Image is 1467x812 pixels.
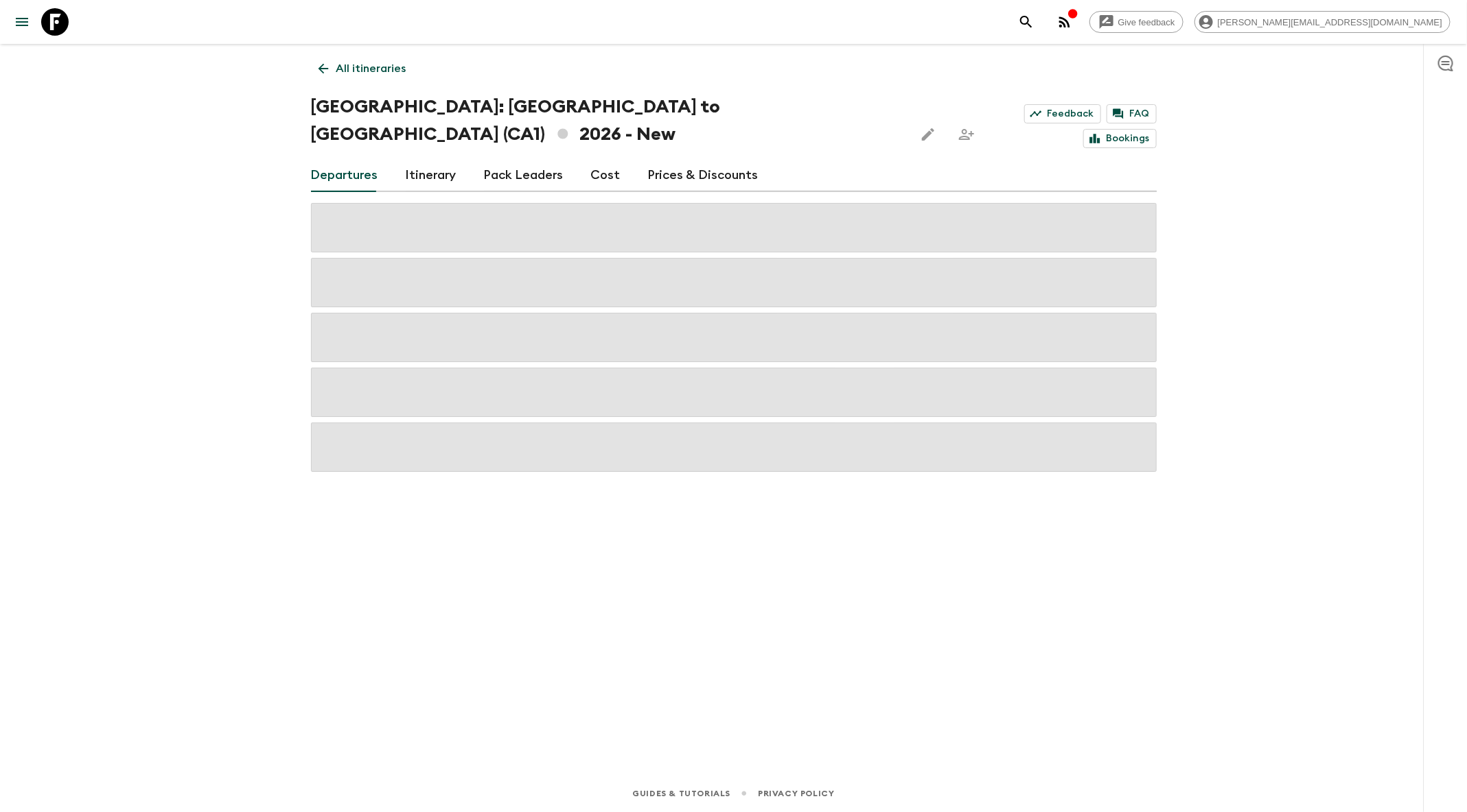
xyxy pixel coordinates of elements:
div: [PERSON_NAME][EMAIL_ADDRESS][DOMAIN_NAME] [1194,11,1451,33]
span: [PERSON_NAME][EMAIL_ADDRESS][DOMAIN_NAME] [1210,17,1450,27]
a: FAQ [1107,104,1157,123]
a: Itinerary [406,159,457,192]
a: Cost [591,159,621,192]
button: Edit this itinerary [914,121,942,148]
a: Departures [311,159,378,192]
a: Prices & Discounts [648,159,759,192]
a: Privacy Policy [758,786,834,801]
a: All itineraries [311,55,414,82]
span: Give feedback [1111,17,1183,27]
h1: [GEOGRAPHIC_DATA]: [GEOGRAPHIC_DATA] to [GEOGRAPHIC_DATA] (CA1) 2026 - New [311,93,903,148]
a: Pack Leaders [484,159,564,192]
a: Guides & Tutorials [632,786,730,801]
button: search adventures [1013,8,1040,36]
span: Share this itinerary [953,121,980,148]
a: Bookings [1083,129,1157,148]
a: Give feedback [1089,11,1183,33]
a: Feedback [1024,104,1101,123]
button: menu [8,8,36,36]
p: All itineraries [336,60,406,77]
